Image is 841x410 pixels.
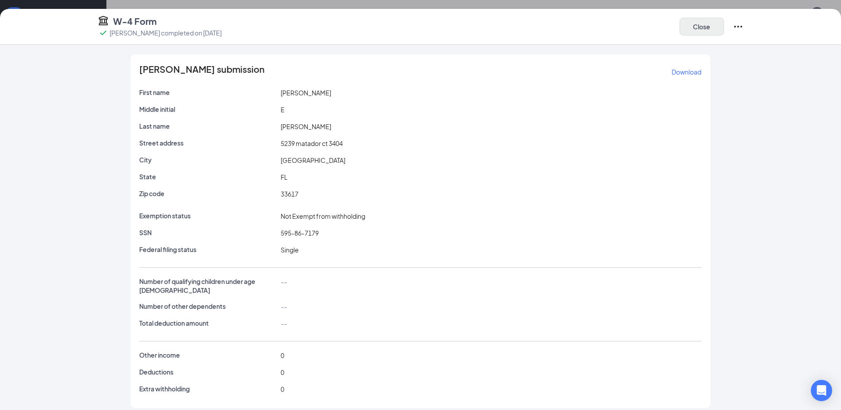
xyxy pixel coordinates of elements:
[139,245,277,254] p: Federal filing status
[281,139,343,147] span: 5239 matador ct 3404
[139,384,277,393] p: Extra withholding
[672,67,701,76] p: Download
[811,380,832,401] div: Open Intercom Messenger
[139,172,277,181] p: State
[139,105,277,114] p: Middle initial
[113,15,156,28] h4: W-4 Form
[281,122,331,130] span: [PERSON_NAME]
[98,15,109,26] svg: TaxGovernmentIcon
[671,65,702,79] button: Download
[139,189,277,198] p: Zip code
[110,28,222,37] p: [PERSON_NAME] completed on [DATE]
[281,319,287,327] span: --
[281,385,284,393] span: 0
[139,277,277,295] p: Number of qualifying children under age [DEMOGRAPHIC_DATA]
[281,229,319,237] span: 595-86-7179
[281,351,284,359] span: 0
[139,302,277,311] p: Number of other dependents
[139,122,277,130] p: Last name
[281,212,365,220] span: Not Exempt from withholding
[281,303,287,311] span: --
[139,228,277,237] p: SSN
[680,18,724,35] button: Close
[139,138,277,147] p: Street address
[281,246,299,254] span: Single
[281,89,331,97] span: [PERSON_NAME]
[139,155,277,164] p: City
[281,156,345,164] span: [GEOGRAPHIC_DATA]
[139,351,277,359] p: Other income
[98,28,109,38] svg: Checkmark
[139,65,265,79] span: [PERSON_NAME] submission
[281,278,287,286] span: --
[139,88,277,97] p: First name
[281,173,287,181] span: FL
[281,190,298,198] span: 33617
[281,368,284,376] span: 0
[139,367,277,376] p: Deductions
[281,106,285,114] span: E
[139,319,277,327] p: Total deduction amount
[733,21,743,32] svg: Ellipses
[139,211,277,220] p: Exemption status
